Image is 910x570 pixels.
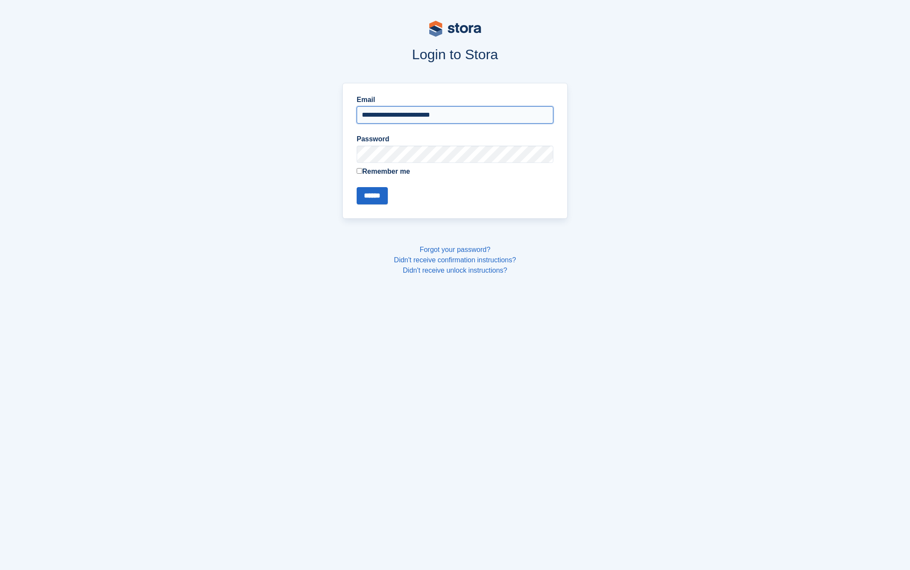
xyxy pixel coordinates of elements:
[403,267,507,274] a: Didn't receive unlock instructions?
[357,166,553,177] label: Remember me
[357,168,362,174] input: Remember me
[429,21,481,37] img: stora-logo-53a41332b3708ae10de48c4981b4e9114cc0af31d8433b30ea865607fb682f29.svg
[357,95,553,105] label: Email
[394,256,516,264] a: Didn't receive confirmation instructions?
[178,47,733,62] h1: Login to Stora
[357,134,553,144] label: Password
[420,246,491,253] a: Forgot your password?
